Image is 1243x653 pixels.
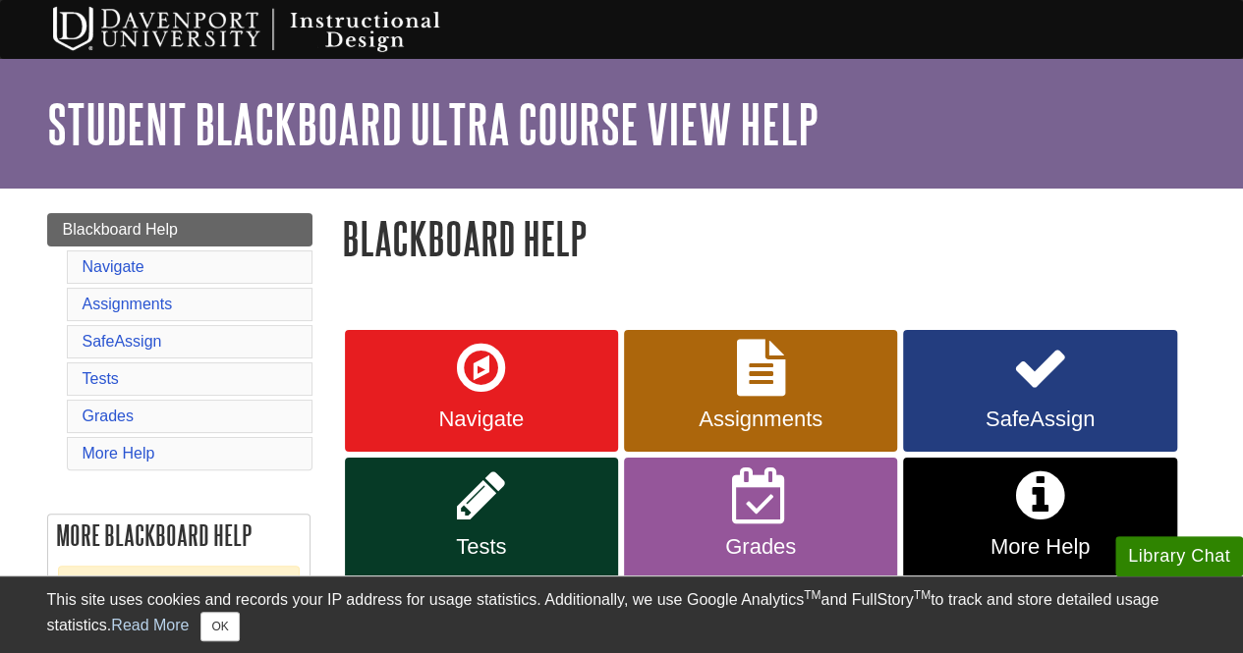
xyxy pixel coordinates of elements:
[345,458,618,579] a: Tests
[624,330,897,452] a: Assignments
[83,258,144,275] a: Navigate
[918,534,1161,560] span: More Help
[47,213,312,246] a: Blackboard Help
[345,330,618,452] a: Navigate
[624,458,897,579] a: Grades
[48,515,310,556] h2: More Blackboard Help
[360,407,603,432] span: Navigate
[111,617,189,633] a: Read More
[83,445,155,462] a: More Help
[360,534,603,560] span: Tests
[1115,536,1243,576] button: Library Chat
[47,588,1197,641] div: This site uses cookies and records your IP address for usage statistics. Additionally, we use Goo...
[63,221,178,238] span: Blackboard Help
[342,213,1197,263] h1: Blackboard Help
[83,408,134,424] a: Grades
[639,407,882,432] span: Assignments
[914,588,931,602] sup: TM
[804,588,820,602] sup: TM
[918,407,1161,432] span: SafeAssign
[83,370,119,387] a: Tests
[83,296,173,312] a: Assignments
[200,612,239,641] button: Close
[639,534,882,560] span: Grades
[83,333,162,350] a: SafeAssign
[47,93,819,154] a: Student Blackboard Ultra Course View Help
[37,5,509,54] img: Davenport University Instructional Design
[903,458,1176,579] a: More Help
[903,330,1176,452] a: SafeAssign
